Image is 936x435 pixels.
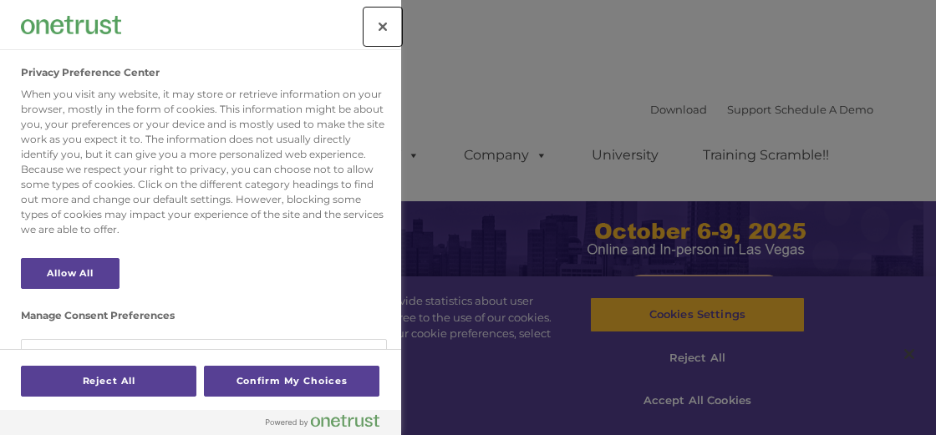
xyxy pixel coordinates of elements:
[204,366,379,397] button: Confirm My Choices
[21,8,121,42] div: Company Logo
[21,87,387,237] div: When you visit any website, it may store or retrieve information on your browser, mostly in the f...
[21,67,160,78] h2: Privacy Preference Center
[266,414,379,427] img: Powered by OneTrust Opens in a new Tab
[21,258,120,289] button: Allow All
[21,366,196,397] button: Reject All
[21,16,121,33] img: Company Logo
[266,414,393,435] a: Powered by OneTrust Opens in a new Tab
[21,310,387,330] h3: Manage Consent Preferences
[364,8,401,45] button: Close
